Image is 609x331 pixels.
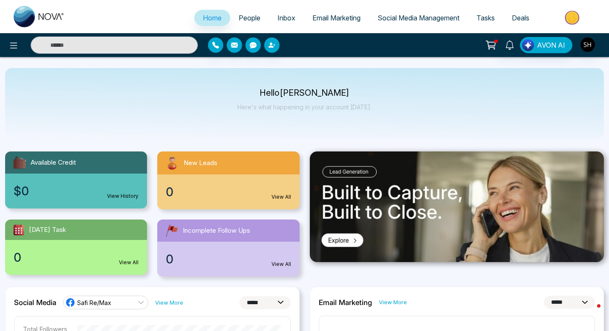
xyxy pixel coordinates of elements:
[183,226,250,236] span: Incomplete Follow Ups
[184,158,217,168] span: New Leads
[29,225,66,235] span: [DATE] Task
[512,14,529,22] span: Deals
[119,259,139,266] a: View All
[166,250,173,268] span: 0
[14,248,21,266] span: 0
[107,192,139,200] a: View History
[304,10,369,26] a: Email Marketing
[14,182,29,200] span: $0
[269,10,304,26] a: Inbox
[271,260,291,268] a: View All
[312,14,361,22] span: Email Marketing
[378,14,459,22] span: Social Media Management
[468,10,503,26] a: Tasks
[164,223,179,238] img: followUps.svg
[277,14,295,22] span: Inbox
[152,220,304,277] a: Incomplete Follow Ups0View All
[14,298,56,307] h2: Social Media
[31,158,76,168] span: Available Credit
[319,298,372,307] h2: Email Marketing
[239,14,260,22] span: People
[12,155,27,170] img: availableCredit.svg
[77,299,111,307] span: Safi Re/Max
[12,223,26,237] img: todayTask.svg
[369,10,468,26] a: Social Media Management
[194,10,230,26] a: Home
[164,155,180,171] img: newLeads.svg
[237,89,372,97] p: Hello [PERSON_NAME]
[310,151,604,262] img: .
[230,10,269,26] a: People
[379,298,407,306] a: View More
[520,37,572,53] button: AVON AI
[522,39,534,51] img: Lead Flow
[580,37,595,52] img: User Avatar
[155,299,183,307] a: View More
[537,40,565,50] span: AVON AI
[203,14,222,22] span: Home
[152,151,304,209] a: New Leads0View All
[14,6,65,27] img: Nova CRM Logo
[237,103,372,111] p: Here's what happening in your account [DATE].
[271,193,291,201] a: View All
[476,14,495,22] span: Tasks
[166,183,173,201] span: 0
[542,8,604,27] img: Market-place.gif
[580,302,600,322] iframe: Intercom live chat
[503,10,538,26] a: Deals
